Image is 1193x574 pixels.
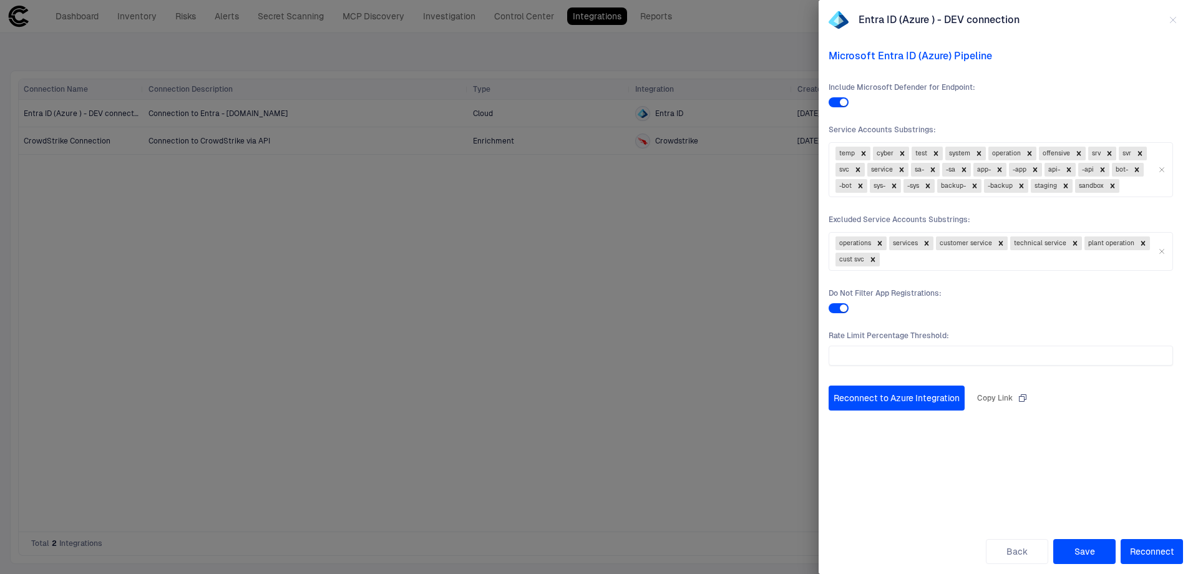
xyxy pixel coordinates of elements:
[835,253,866,266] div: cust svc
[873,147,895,160] div: cyber
[887,179,901,193] div: Remove sys-
[977,393,1028,403] div: Copy Link
[920,236,933,250] div: Remove services
[870,179,887,193] div: sys-
[936,236,994,250] div: customer service
[829,10,849,30] div: Entra ID
[835,163,851,177] div: svc
[1130,163,1144,177] div: Remove bot-
[1062,163,1076,177] div: Remove api-
[1078,163,1096,177] div: -api
[903,179,921,193] div: -sys
[1053,539,1116,564] button: Save
[866,253,880,266] div: Remove cust svc
[1106,179,1119,193] div: Remove sandbox
[829,331,1173,341] span: Rate Limit Percentage Threshold :
[911,163,926,177] div: sa-
[1075,179,1106,193] div: sandbox
[1015,179,1028,193] div: Remove -backup
[945,147,972,160] div: system
[973,163,993,177] div: app-
[829,288,1173,298] span: Do Not Filter App Registrations :
[895,147,909,160] div: Remove cyber
[829,125,1173,135] span: Service Accounts Substrings :
[1044,163,1062,177] div: api-
[1072,147,1086,160] div: Remove offensive
[895,163,908,177] div: Remove service
[942,163,957,177] div: -sa
[1133,147,1147,160] div: Remove svr
[854,179,867,193] div: Remove -bot
[929,147,943,160] div: Remove test
[957,163,971,177] div: Remove -sa
[889,236,920,250] div: services
[975,388,1030,408] button: Copy Link
[835,147,857,160] div: temp
[1119,147,1133,160] div: svr
[1059,179,1073,193] div: Remove staging
[926,163,940,177] div: Remove sa-
[1096,163,1109,177] div: Remove -api
[994,236,1008,250] div: Remove customer service
[912,147,929,160] div: test
[1103,147,1116,160] div: Remove srv
[829,82,1173,92] span: Include Microsoft Defender for Endpoint :
[988,147,1023,160] div: operation
[1031,179,1059,193] div: staging
[873,236,887,250] div: Remove operations
[1136,236,1150,250] div: Remove plant operation
[986,539,1048,564] button: Back
[1068,236,1082,250] div: Remove technical service
[857,147,870,160] div: Remove temp
[1009,163,1028,177] div: -app
[829,386,965,411] button: Reconnect to Azure Integration
[851,163,865,177] div: Remove svc
[968,179,981,193] div: Remove backup-
[1112,163,1130,177] div: bot-
[1023,147,1036,160] div: Remove operation
[972,147,986,160] div: Remove system
[1121,539,1183,564] button: Reconnect
[984,179,1015,193] div: -backup
[937,179,968,193] div: backup-
[867,163,895,177] div: service
[859,14,1020,26] span: Entra ID (Azure ) - DEV connection
[829,215,1173,225] span: Excluded Service Accounts Substrings :
[1028,163,1042,177] div: Remove -app
[1084,236,1136,250] div: plant operation
[829,50,1183,62] span: Microsoft Entra ID (Azure) Pipeline
[835,236,873,250] div: operations
[1088,147,1103,160] div: srv
[1010,236,1068,250] div: technical service
[1039,147,1072,160] div: offensive
[835,179,854,193] div: -bot
[993,163,1006,177] div: Remove app-
[921,179,935,193] div: Remove -sys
